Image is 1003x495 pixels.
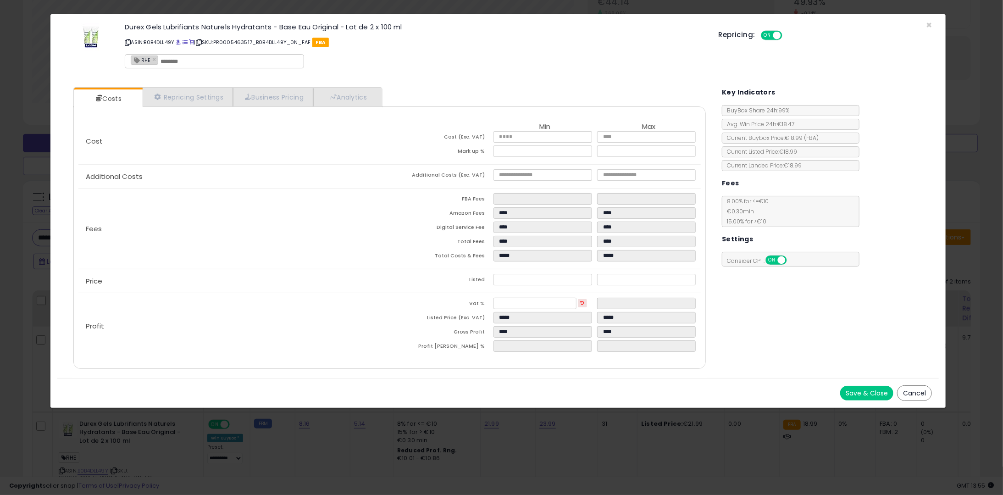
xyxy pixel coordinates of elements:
h5: Key Indicators [722,87,776,98]
td: Total Fees [389,236,493,250]
a: × [152,55,158,63]
img: 41cyWRNOysL._SL60_.jpg [77,23,105,51]
h5: Repricing: [719,31,755,39]
span: ( FBA ) [804,134,819,142]
a: BuyBox page [176,39,181,46]
span: BuyBox Share 24h: 99% [722,106,789,114]
button: Save & Close [840,386,893,400]
td: Vat % [389,298,493,312]
h5: Settings [722,234,753,245]
span: OFF [786,256,800,264]
th: Min [493,123,597,131]
span: ON [766,256,778,264]
a: Costs [74,89,142,108]
span: Current Listed Price: €18.99 [722,148,797,156]
a: Business Pricing [233,88,313,106]
span: Avg. Win Price 24h: €18.47 [722,120,794,128]
span: OFF [781,32,795,39]
td: FBA Fees [389,193,493,207]
td: Digital Service Fee [389,222,493,236]
a: Your listing only [189,39,194,46]
span: 8.00 % for <= €10 [722,197,769,225]
span: 15.00 % for > €10 [722,217,766,225]
td: Mark up % [389,145,493,160]
p: Price [78,278,390,285]
span: Current Landed Price: €18.99 [722,161,802,169]
span: ON [762,32,773,39]
td: Total Costs & Fees [389,250,493,264]
span: Current Buybox Price: [722,134,819,142]
h3: Durex Gels Lubrifiants Naturels Hydratants - Base Eau Original - Lot de 2 x 100 ml [125,23,704,30]
td: Profit [PERSON_NAME] % [389,340,493,355]
p: Additional Costs [78,173,390,180]
span: RHE [131,56,150,64]
td: Amazon Fees [389,207,493,222]
p: ASIN: B0B4DLL49Y | SKU: PR0005463517_B0B4DLL49Y_0N_FAF [125,35,704,50]
span: × [926,18,932,32]
span: Consider CPT: [722,257,799,265]
td: Gross Profit [389,326,493,340]
a: All offer listings [183,39,188,46]
td: Cost (Exc. VAT) [389,131,493,145]
span: €0.30 min [722,207,754,215]
a: Repricing Settings [143,88,233,106]
p: Fees [78,225,390,233]
td: Listed [389,274,493,288]
td: Additional Costs (Exc. VAT) [389,169,493,184]
p: Cost [78,138,390,145]
td: Listed Price (Exc. VAT) [389,312,493,326]
a: Analytics [313,88,381,106]
span: FBA [312,38,329,47]
span: €18.99 [785,134,819,142]
button: Cancel [897,385,932,401]
p: Profit [78,323,390,330]
th: Max [597,123,701,131]
h5: Fees [722,178,739,189]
